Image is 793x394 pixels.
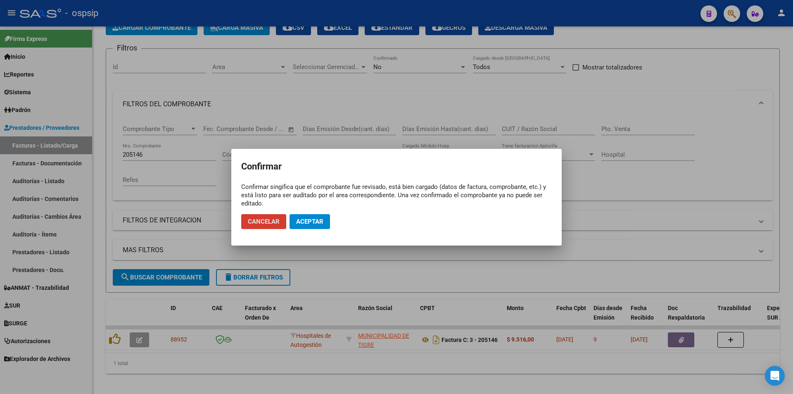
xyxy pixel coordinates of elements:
button: Cancelar [241,214,286,229]
div: Open Intercom Messenger [765,366,785,386]
h2: Confirmar [241,159,552,174]
span: Aceptar [296,218,323,225]
button: Aceptar [290,214,330,229]
span: Cancelar [248,218,280,225]
div: Confirmar singifica que el comprobante fue revisado, está bien cargado (datos de factura, comprob... [241,183,552,208]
